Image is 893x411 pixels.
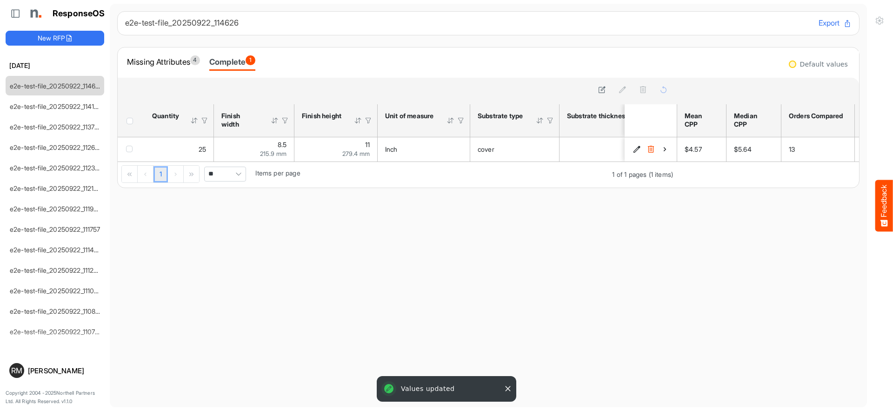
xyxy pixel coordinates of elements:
div: Default values [800,61,848,67]
div: [PERSON_NAME] [28,367,100,374]
a: e2e-test-file_20250922_110850 [10,307,104,315]
p: Copyright 2004 - 2025 Northell Partners Ltd. All Rights Reserved. v 1.1.0 [6,389,104,405]
div: Substrate type [478,112,524,120]
td: 80 is template cell Column Header httpsnorthellcomontologiesmapping-rulesmaterialhasmaterialthick... [560,137,698,162]
a: e2e-test-file_20250922_114626 [10,82,103,90]
button: Feedback [875,180,893,231]
a: e2e-test-file_20250922_112643 [10,143,103,151]
a: e2e-test-file_20250922_110716 [10,328,101,336]
div: Orders Compared [789,112,844,120]
a: Page 1 of 1 Pages [153,166,168,183]
td: checkbox [118,137,145,162]
span: 11 [365,141,370,148]
a: e2e-test-file_20250922_111455 [10,246,102,254]
div: Values updated [379,378,514,400]
a: e2e-test-file_20250922_111247 [10,266,101,274]
a: e2e-test-file_20250922_111049 [10,287,102,295]
span: $4.57 [685,145,702,153]
a: e2e-test-file_20250922_114138 [10,102,102,110]
td: Inch is template cell Column Header httpsnorthellcomontologiesmapping-rulesmeasurementhasunitofme... [378,137,470,162]
span: 279.4 mm [342,150,370,157]
th: Header checkbox [118,104,145,137]
div: Mean CPP [685,112,716,128]
td: 11 is template cell Column Header httpsnorthellcomontologiesmapping-rulesmeasurementhasfinishsize... [294,137,378,162]
a: e2e-test-file_20250922_111950 [10,205,102,213]
div: Go to last page [184,166,199,182]
a: e2e-test-file_20250922_111757 [10,225,100,233]
div: Filter Icon [457,116,465,125]
div: Finish height [302,112,342,120]
div: Filter Icon [364,116,373,125]
span: cover [478,145,494,153]
div: Go to next page [168,166,184,182]
span: 13 [789,145,795,153]
span: 215.9 mm [260,150,287,157]
td: $4.57 is template cell Column Header mean-cpp [677,137,726,162]
span: Items per page [255,169,300,177]
span: $5.64 [734,145,752,153]
button: New RFP [6,31,104,46]
div: Missing Attributes [127,55,200,68]
td: $5.64 is template cell Column Header median-cpp [726,137,781,162]
div: Quantity [152,112,178,120]
a: e2e-test-file_20250922_112320 [10,164,103,172]
a: e2e-test-file_20250922_113700 [10,123,103,131]
span: RM [11,367,22,374]
button: View [660,145,669,154]
h6: e2e-test-file_20250922_114626 [125,19,811,27]
button: Delete [646,145,655,154]
span: (1 items) [649,170,673,178]
td: 13 is template cell Column Header orders-compared [781,137,855,162]
td: cover is template cell Column Header httpsnorthellcomontologiesmapping-rulesmaterialhassubstratem... [470,137,560,162]
td: 25 is template cell Column Header httpsnorthellcomontologiesmapping-rulesorderhasquantity [145,137,214,162]
div: Finish width [221,112,259,128]
span: Inch [385,145,398,153]
h1: ResponseOS [53,9,105,19]
span: 1 of 1 pages [612,170,646,178]
button: Edit [632,145,641,154]
div: Go to first page [122,166,138,182]
span: Pagerdropdown [204,167,246,182]
td: 8.5 is template cell Column Header httpsnorthellcomontologiesmapping-rulesmeasurementhasfinishsiz... [214,137,294,162]
span: 25 [199,145,206,153]
div: Substrate thickness or weight [567,112,662,120]
td: c7710c0b-79be-4689-9528-3935da7f43c5 is template cell Column Header [625,137,679,162]
span: 4 [190,55,200,65]
span: 1 [246,55,255,65]
button: Export [819,17,852,29]
div: Median CPP [734,112,771,128]
div: Filter Icon [281,116,289,125]
div: Pager Container [118,162,677,188]
div: Filter Icon [546,116,554,125]
img: Northell [26,4,44,23]
button: Close [503,384,513,393]
div: Go to previous page [138,166,153,182]
span: 8.5 [278,141,287,148]
h6: [DATE] [6,61,104,71]
div: Complete [209,55,255,68]
div: Unit of measure [385,112,434,120]
a: e2e-test-file_20250922_112147 [10,184,101,192]
div: Filter Icon [200,116,209,125]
